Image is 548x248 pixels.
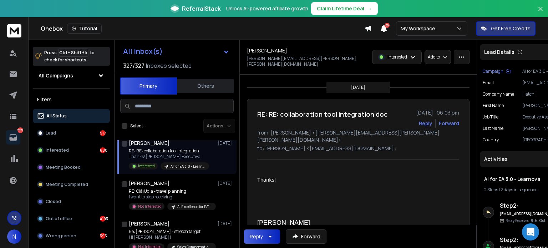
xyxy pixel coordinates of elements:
[244,229,280,244] button: Reply
[46,233,76,239] p: Wrong person
[483,69,503,74] p: Campaign
[33,212,110,226] button: Out of office4193
[247,56,356,67] p: [PERSON_NAME][EMAIL_ADDRESS][PERSON_NAME][PERSON_NAME][DOMAIN_NAME]
[351,85,365,90] p: [DATE]
[476,21,536,36] button: Get Free Credits
[46,130,56,136] p: Lead
[33,177,110,192] button: Meeting Completed
[46,147,69,153] p: Interested
[257,177,276,183] span: Thanks!
[129,148,209,154] p: RE: RE: collaboration tool integration
[501,187,537,193] span: 2 days in sequence
[483,103,504,108] p: First Name
[7,229,21,244] button: N
[182,4,220,13] span: ReferralStack
[257,109,388,119] h1: RE: RE: collaboration tool integration doc
[130,123,143,129] label: Select
[100,216,106,222] div: 4193
[146,61,192,70] h3: Inboxes selected
[46,113,67,119] p: All Status
[33,109,110,123] button: All Status
[6,130,20,145] a: 7577
[385,23,390,28] span: 50
[33,69,110,83] button: All Campaigns
[123,48,163,55] h1: All Inbox(s)
[129,194,214,200] p: I want to stop receiving
[129,234,214,240] p: Hi [PERSON_NAME] I
[33,95,110,105] h3: Filters
[129,154,209,160] p: Thanks! [PERSON_NAME] Executive
[522,223,539,241] div: Open Intercom Messenger
[100,233,106,239] div: 395
[311,2,378,15] button: Claim Lifetime Deal→
[218,181,234,186] p: [DATE]
[484,49,514,56] p: Lead Details
[129,140,169,147] h1: [PERSON_NAME]
[67,24,102,34] button: Tutorial
[46,182,88,187] p: Meeting Completed
[483,114,498,120] p: Job Title
[483,126,503,131] p: Last Name
[138,163,155,169] p: Interested
[39,72,73,79] h1: All Campaigns
[129,180,169,187] h1: [PERSON_NAME]
[129,188,214,194] p: RE: Clã¡Udia - travel planning
[41,24,365,34] div: Onebox
[250,233,263,240] div: Reply
[33,160,110,174] button: Meeting Booked
[177,204,212,209] p: AI Excellence for EA's - Keynotive
[129,229,214,234] p: Re: [PERSON_NAME] - stretch target
[100,147,106,153] div: 680
[120,77,177,95] button: Primary
[401,25,438,32] p: My Workspace
[129,220,169,227] h1: [PERSON_NAME]
[416,109,459,116] p: [DATE] : 06:03 pm
[58,49,88,57] span: Ctrl + Shift + k
[483,91,514,97] p: Company Name
[387,54,407,60] p: Interested
[484,187,498,193] span: 2 Steps
[123,61,144,70] span: 327 / 327
[491,25,531,32] p: Get Free Credits
[33,143,110,157] button: Interested680
[171,164,205,169] p: AI for EA 3.0 - Learnova
[419,120,432,127] button: Reply
[44,49,95,64] p: Press to check for shortcuts.
[257,219,310,226] span: [PERSON_NAME]
[257,129,459,143] p: from: [PERSON_NAME] <[PERSON_NAME][EMAIL_ADDRESS][PERSON_NAME][PERSON_NAME][DOMAIN_NAME]>
[536,4,545,21] button: Close banner
[33,229,110,243] button: Wrong person395
[177,78,234,94] button: Others
[247,47,287,54] h1: [PERSON_NAME]
[367,5,372,12] span: →
[428,54,440,60] p: Add to
[17,127,23,133] p: 7577
[117,44,235,59] button: All Inbox(s)
[46,216,72,222] p: Out of office
[46,199,61,204] p: Closed
[286,229,326,244] button: Forward
[483,80,494,86] p: Email
[483,69,511,74] button: Campaign
[483,137,499,143] p: Country
[33,126,110,140] button: Lead917
[138,204,162,209] p: Not Interested
[439,120,459,127] div: Forward
[531,218,546,223] span: 9th, Oct
[33,194,110,209] button: Closed
[226,5,308,12] p: Unlock AI-powered affiliate growth
[506,218,546,223] p: Reply Received
[218,140,234,146] p: [DATE]
[46,165,81,170] p: Meeting Booked
[100,130,106,136] div: 917
[218,221,234,227] p: [DATE]
[257,145,459,152] p: to: [PERSON_NAME] <[EMAIL_ADDRESS][DOMAIN_NAME]>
